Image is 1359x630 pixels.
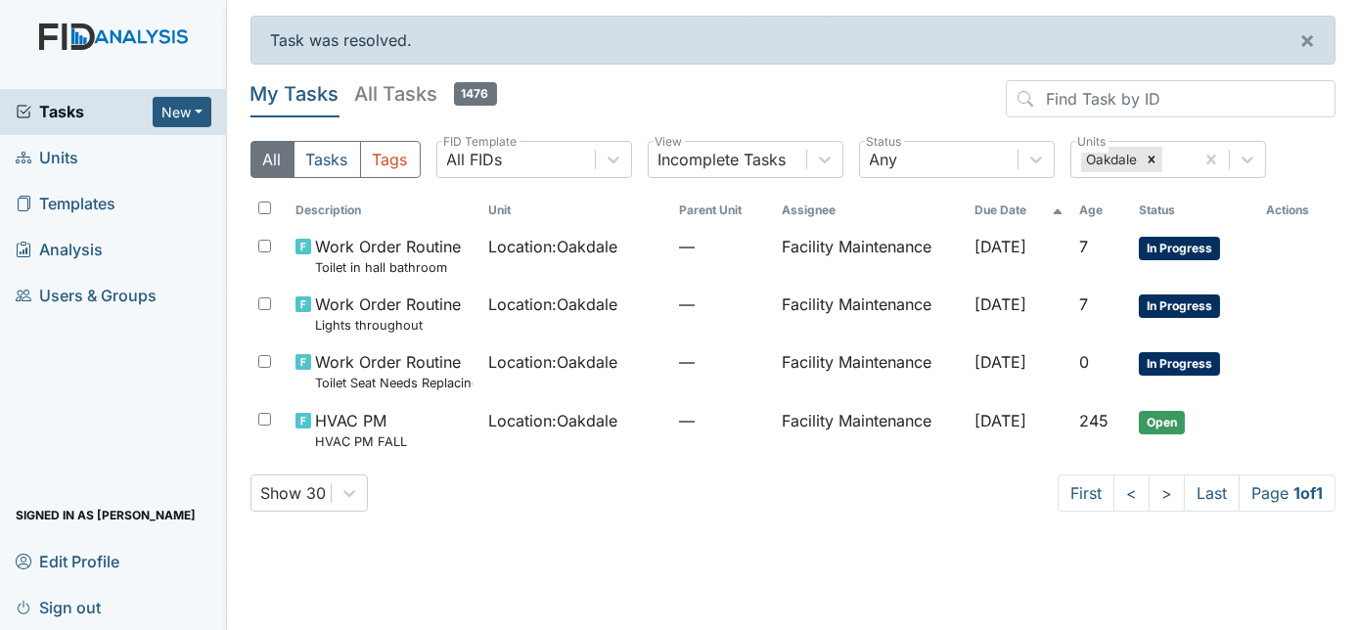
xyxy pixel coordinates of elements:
span: — [679,235,766,258]
small: Toilet in hall bathroom [315,258,461,277]
h5: My Tasks [250,80,340,108]
input: Find Task by ID [1006,80,1336,117]
h5: All Tasks [355,80,497,108]
a: > [1149,474,1185,512]
span: 0 [1079,352,1089,372]
span: — [679,350,766,374]
span: HVAC PM HVAC PM FALL [315,409,407,451]
button: Tasks [294,141,361,178]
span: [DATE] [975,237,1027,256]
span: Users & Groups [16,281,157,311]
span: In Progress [1139,237,1220,260]
span: Signed in as [PERSON_NAME] [16,500,196,530]
th: Actions [1258,194,1336,227]
span: Edit Profile [16,546,119,576]
span: 7 [1079,237,1088,256]
button: Tags [360,141,421,178]
small: Toilet Seat Needs Replacing [315,374,473,392]
strong: 1 of 1 [1293,483,1323,503]
span: 7 [1079,294,1088,314]
a: Tasks [16,100,153,123]
span: 1476 [454,82,497,106]
th: Toggle SortBy [1071,194,1131,227]
button: × [1280,17,1335,64]
small: Lights throughout [315,316,461,335]
button: All [250,141,294,178]
span: Location : Oakdale [488,350,617,374]
span: Units [16,143,78,173]
div: Oakdale [1081,147,1141,172]
span: — [679,292,766,316]
th: Toggle SortBy [288,194,480,227]
th: Toggle SortBy [1131,194,1258,227]
th: Assignee [774,194,967,227]
span: [DATE] [975,411,1027,430]
button: New [153,97,211,127]
a: < [1113,474,1150,512]
th: Toggle SortBy [671,194,774,227]
div: Any [870,148,898,171]
a: Last [1184,474,1240,512]
div: Task was resolved. [250,16,1336,65]
span: × [1299,25,1315,54]
span: [DATE] [975,352,1027,372]
span: Location : Oakdale [488,292,617,316]
th: Toggle SortBy [968,194,1072,227]
th: Toggle SortBy [480,194,671,227]
span: Location : Oakdale [488,409,617,432]
span: Templates [16,189,115,219]
span: Location : Oakdale [488,235,617,258]
small: HVAC PM FALL [315,432,407,451]
td: Facility Maintenance [774,401,967,459]
a: First [1058,474,1114,512]
span: — [679,409,766,432]
span: 245 [1079,411,1109,430]
div: Show 30 [261,481,327,505]
td: Facility Maintenance [774,227,967,285]
span: Work Order Routine Lights throughout [315,292,461,335]
span: Analysis [16,235,103,265]
span: In Progress [1139,294,1220,318]
span: [DATE] [975,294,1027,314]
nav: task-pagination [1058,474,1336,512]
span: In Progress [1139,352,1220,376]
div: Type filter [250,141,421,178]
span: Work Order Routine Toilet in hall bathroom [315,235,461,277]
td: Facility Maintenance [774,342,967,400]
input: Toggle All Rows Selected [258,202,271,214]
span: Page [1239,474,1336,512]
span: Sign out [16,592,101,622]
div: Incomplete Tasks [658,148,787,171]
span: Work Order Routine Toilet Seat Needs Replacing [315,350,473,392]
div: All FIDs [447,148,503,171]
td: Facility Maintenance [774,285,967,342]
span: Open [1139,411,1185,434]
